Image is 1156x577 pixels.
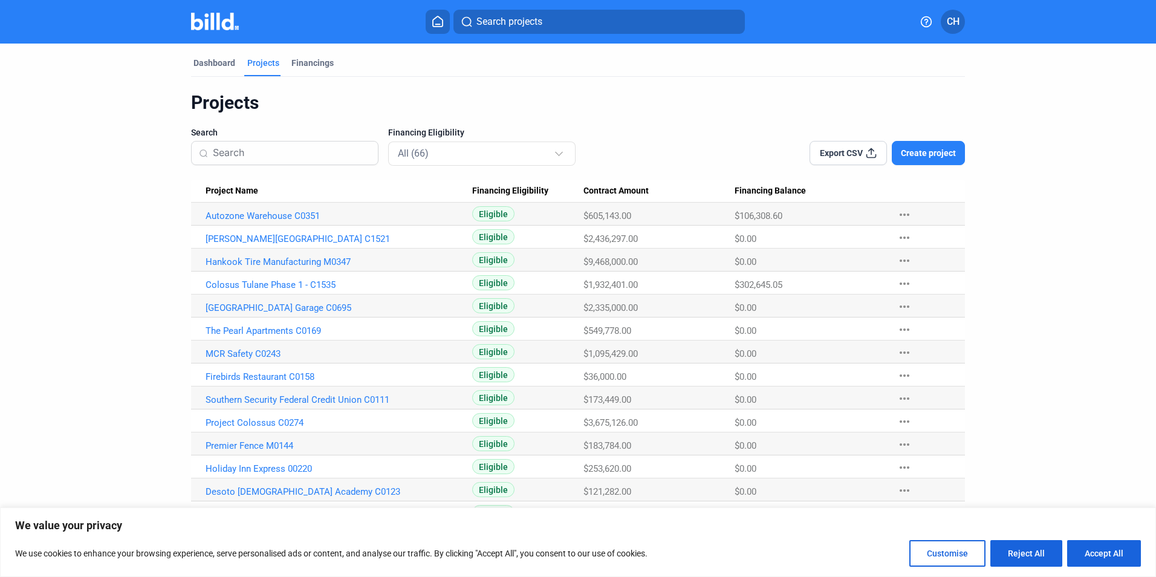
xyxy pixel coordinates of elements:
[947,15,960,29] span: CH
[247,57,279,69] div: Projects
[291,57,334,69] div: Financings
[206,486,472,497] a: Desoto [DEMOGRAPHIC_DATA] Academy C0123
[735,440,756,451] span: $0.00
[191,13,239,30] img: Billd Company Logo
[206,371,472,382] a: Firebirds Restaurant C0158
[820,147,863,159] span: Export CSV
[941,10,965,34] button: CH
[897,207,912,222] mat-icon: more_horiz
[897,276,912,291] mat-icon: more_horiz
[206,325,472,336] a: The Pearl Apartments C0169
[901,147,956,159] span: Create project
[583,394,631,405] span: $173,449.00
[472,505,515,520] span: Eligible
[472,459,515,474] span: Eligible
[735,417,756,428] span: $0.00
[476,15,542,29] span: Search projects
[472,367,515,382] span: Eligible
[1067,540,1141,567] button: Accept All
[15,518,1141,533] p: We value your privacy
[735,233,756,244] span: $0.00
[583,256,638,267] span: $9,468,000.00
[472,206,515,221] span: Eligible
[583,210,631,221] span: $605,143.00
[191,91,965,114] div: Projects
[583,302,638,313] span: $2,335,000.00
[388,126,464,139] span: Financing Eligibility
[583,440,631,451] span: $183,784.00
[897,483,912,498] mat-icon: more_horiz
[735,256,756,267] span: $0.00
[909,540,986,567] button: Customise
[897,506,912,521] mat-icon: more_horiz
[398,148,429,159] mat-select-trigger: All (66)
[897,345,912,360] mat-icon: more_horiz
[472,344,515,359] span: Eligible
[583,348,638,359] span: $1,095,429.00
[583,325,631,336] span: $549,778.00
[897,230,912,245] mat-icon: more_horiz
[897,253,912,268] mat-icon: more_horiz
[990,540,1062,567] button: Reject All
[472,275,515,290] span: Eligible
[472,298,515,313] span: Eligible
[206,186,258,197] span: Project Name
[213,140,371,166] input: Search
[472,482,515,497] span: Eligible
[472,390,515,405] span: Eligible
[583,233,638,244] span: $2,436,297.00
[472,229,515,244] span: Eligible
[206,210,472,221] a: Autozone Warehouse C0351
[583,186,649,197] span: Contract Amount
[206,417,472,428] a: Project Colossus C0274
[472,186,548,197] span: Financing Eligibility
[735,486,756,497] span: $0.00
[735,371,756,382] span: $0.00
[583,486,631,497] span: $121,282.00
[453,10,745,34] button: Search projects
[583,371,626,382] span: $36,000.00
[193,57,235,69] div: Dashboard
[472,413,515,428] span: Eligible
[583,417,638,428] span: $3,675,126.00
[206,256,472,267] a: Hankook Tire Manufacturing M0347
[892,141,965,165] button: Create project
[206,186,472,197] div: Project Name
[897,437,912,452] mat-icon: more_horiz
[735,394,756,405] span: $0.00
[897,460,912,475] mat-icon: more_horiz
[206,348,472,359] a: MCR Safety C0243
[206,463,472,474] a: Holiday Inn Express 00220
[206,302,472,313] a: [GEOGRAPHIC_DATA] Garage C0695
[735,302,756,313] span: $0.00
[897,322,912,337] mat-icon: more_horiz
[472,252,515,267] span: Eligible
[735,325,756,336] span: $0.00
[735,186,885,197] div: Financing Balance
[472,321,515,336] span: Eligible
[897,391,912,406] mat-icon: more_horiz
[583,186,735,197] div: Contract Amount
[735,463,756,474] span: $0.00
[897,299,912,314] mat-icon: more_horiz
[583,279,638,290] span: $1,932,401.00
[472,186,583,197] div: Financing Eligibility
[735,348,756,359] span: $0.00
[735,186,806,197] span: Financing Balance
[810,141,887,165] button: Export CSV
[206,233,472,244] a: [PERSON_NAME][GEOGRAPHIC_DATA] C1521
[206,440,472,451] a: Premier Fence M0144
[735,279,782,290] span: $302,645.05
[897,368,912,383] mat-icon: more_horiz
[472,436,515,451] span: Eligible
[735,210,782,221] span: $106,308.60
[206,394,472,405] a: Southern Security Federal Credit Union C0111
[897,414,912,429] mat-icon: more_horiz
[583,463,631,474] span: $253,620.00
[15,546,648,561] p: We use cookies to enhance your browsing experience, serve personalised ads or content, and analys...
[206,279,472,290] a: Colosus Tulane Phase 1 - C1535
[191,126,218,139] span: Search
